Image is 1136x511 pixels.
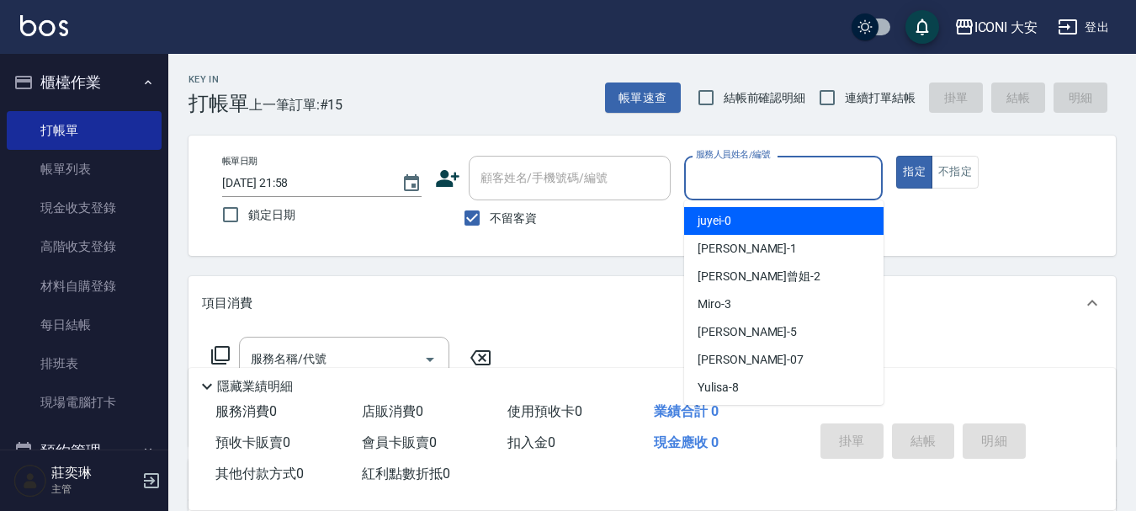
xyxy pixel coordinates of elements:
[362,466,450,482] span: 紅利點數折抵 0
[654,434,719,450] span: 現金應收 0
[7,429,162,473] button: 預約管理
[896,156,932,189] button: 指定
[362,434,437,450] span: 會員卡販賣 0
[698,351,804,369] span: [PERSON_NAME] -07
[932,156,979,189] button: 不指定
[698,212,731,230] span: juyei -0
[215,403,277,419] span: 服務消費 0
[188,74,249,85] h2: Key In
[217,378,293,396] p: 隱藏業績明細
[7,150,162,189] a: 帳單列表
[7,61,162,104] button: 櫃檯作業
[215,466,304,482] span: 其他付款方式 0
[51,482,137,497] p: 主管
[698,268,820,285] span: [PERSON_NAME]曾姐 -2
[698,379,739,397] span: Yulisa -8
[51,465,137,482] h5: 莊奕琳
[490,210,537,227] span: 不留客資
[698,295,731,313] span: Miro -3
[948,10,1045,45] button: ICONI 大安
[507,434,555,450] span: 扣入金 0
[7,306,162,344] a: 每日結帳
[222,155,257,168] label: 帳單日期
[222,169,385,197] input: YYYY/MM/DD hh:mm
[7,267,162,306] a: 材料自購登錄
[905,10,939,44] button: save
[188,92,249,115] h3: 打帳單
[417,346,443,373] button: Open
[724,89,806,107] span: 結帳前確認明細
[7,383,162,422] a: 現場電腦打卡
[7,111,162,150] a: 打帳單
[362,403,423,419] span: 店販消費 0
[698,323,797,341] span: [PERSON_NAME] -5
[7,189,162,227] a: 現金收支登錄
[696,148,770,161] label: 服務人員姓名/編號
[507,403,582,419] span: 使用預收卡 0
[13,464,47,498] img: Person
[654,403,719,419] span: 業績合計 0
[249,94,343,115] span: 上一筆訂單:#15
[7,344,162,383] a: 排班表
[248,206,295,224] span: 鎖定日期
[391,163,432,204] button: Choose date, selected date is 2025-09-18
[215,434,290,450] span: 預收卡販賣 0
[1051,12,1116,43] button: 登出
[202,295,252,312] p: 項目消費
[845,89,916,107] span: 連續打單結帳
[698,240,797,258] span: [PERSON_NAME] -1
[188,276,1116,330] div: 項目消費
[605,83,681,114] button: 帳單速查
[974,17,1038,38] div: ICONI 大安
[20,15,68,36] img: Logo
[7,227,162,266] a: 高階收支登錄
